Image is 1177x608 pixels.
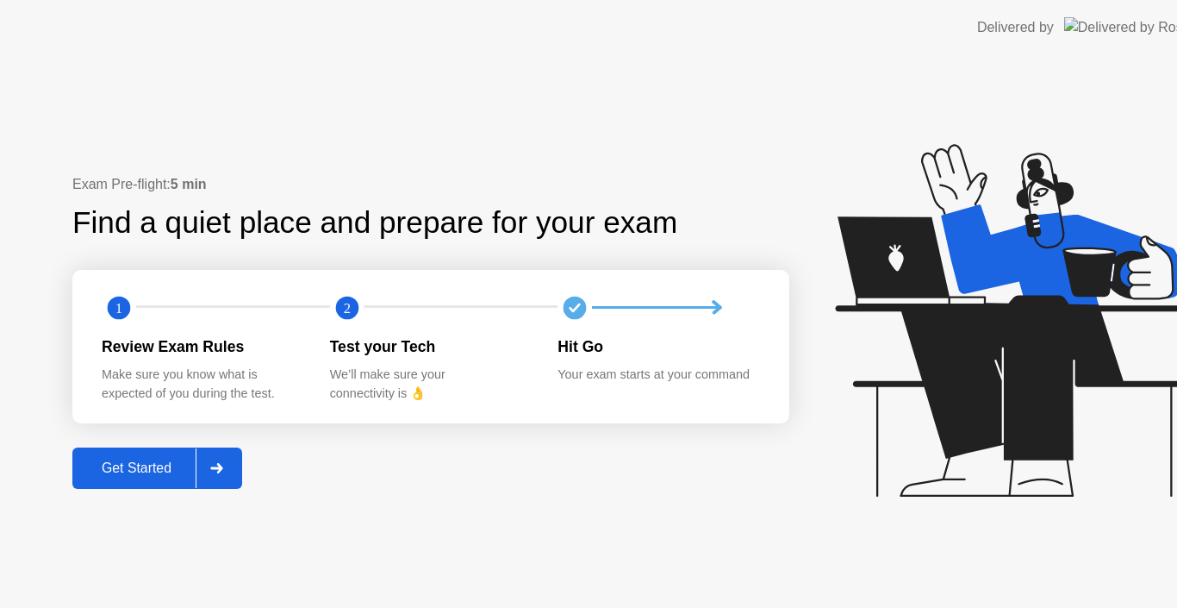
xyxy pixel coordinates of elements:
[72,174,789,195] div: Exam Pre-flight:
[330,366,531,403] div: We’ll make sure your connectivity is 👌
[78,461,196,476] div: Get Started
[557,335,758,358] div: Hit Go
[977,17,1054,38] div: Delivered by
[171,177,207,191] b: 5 min
[115,299,122,316] text: 1
[102,335,302,358] div: Review Exam Rules
[72,200,680,246] div: Find a quiet place and prepare for your exam
[102,366,302,403] div: Make sure you know what is expected of you during the test.
[344,299,351,316] text: 2
[557,366,758,385] div: Your exam starts at your command
[72,448,242,489] button: Get Started
[330,335,531,358] div: Test your Tech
